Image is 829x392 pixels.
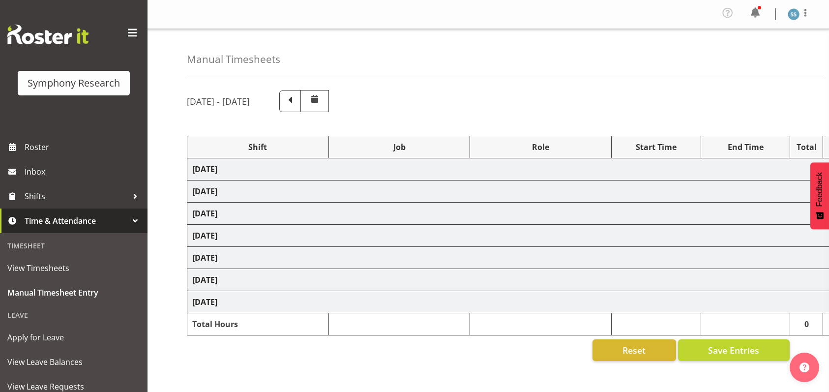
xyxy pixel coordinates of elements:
button: Feedback - Show survey [810,162,829,229]
span: Save Entries [708,344,759,357]
div: Symphony Research [28,76,120,90]
div: Total [795,141,818,153]
span: Time & Attendance [25,213,128,228]
div: Start Time [617,141,696,153]
div: End Time [706,141,785,153]
button: Save Entries [678,339,790,361]
span: Manual Timesheet Entry [7,285,140,300]
span: Feedback [815,172,824,207]
img: help-xxl-2.png [799,362,809,372]
h5: [DATE] - [DATE] [187,96,250,107]
div: Timesheet [2,236,145,256]
td: 0 [790,313,823,335]
td: Total Hours [187,313,329,335]
span: View Timesheets [7,261,140,275]
div: Role [475,141,606,153]
span: Apply for Leave [7,330,140,345]
span: View Leave Balances [7,355,140,369]
span: Inbox [25,164,143,179]
a: View Timesheets [2,256,145,280]
h4: Manual Timesheets [187,54,280,65]
span: Roster [25,140,143,154]
a: Apply for Leave [2,325,145,350]
div: Shift [192,141,324,153]
a: Manual Timesheet Entry [2,280,145,305]
span: Shifts [25,189,128,204]
img: Rosterit website logo [7,25,89,44]
button: Reset [592,339,676,361]
div: Leave [2,305,145,325]
div: Job [334,141,465,153]
a: View Leave Balances [2,350,145,374]
img: shane-shaw-williams1936.jpg [788,8,799,20]
span: Reset [622,344,646,357]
